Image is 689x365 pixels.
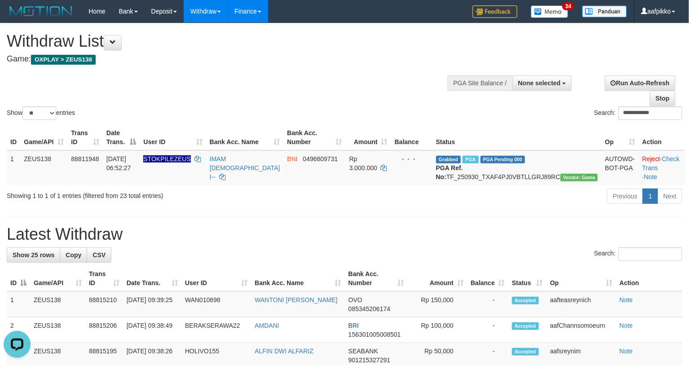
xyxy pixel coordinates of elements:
[395,154,429,163] div: - - -
[103,125,140,150] th: Date Trans.: activate to sort column descending
[85,291,123,317] td: 88815210
[7,32,450,50] h1: Withdraw List
[30,291,85,317] td: ZEUS138
[531,5,569,18] img: Button%20Memo.svg
[473,5,517,18] img: Feedback.jpg
[67,125,103,150] th: Trans ID: activate to sort column ascending
[7,225,682,243] h1: Latest Withdraw
[642,155,660,163] a: Reject
[512,348,539,356] span: Accepted
[31,55,96,65] span: OXPLAY > ZEUS138
[512,75,572,91] button: None selected
[140,125,206,150] th: User ID: activate to sort column ascending
[620,322,633,329] a: Note
[71,155,99,163] span: 88811948
[7,125,20,150] th: ID
[616,266,682,291] th: Action
[283,125,345,150] th: Bank Acc. Number: activate to sort column ascending
[85,266,123,291] th: Trans ID: activate to sort column ascending
[7,4,75,18] img: MOTION_logo.png
[508,266,547,291] th: Status: activate to sort column ascending
[7,266,30,291] th: ID: activate to sort column descending
[512,322,539,330] span: Accepted
[582,5,627,18] img: panduan.png
[22,106,56,120] select: Showentries
[620,296,633,303] a: Note
[7,317,30,343] td: 2
[467,291,508,317] td: -
[601,150,639,185] td: AUTOWD-BOT-PGA
[407,317,467,343] td: Rp 100,000
[7,150,20,185] td: 1
[85,317,123,343] td: 88815206
[255,296,337,303] a: WANTONI [PERSON_NAME]
[349,322,359,329] span: BRI
[255,347,314,355] a: ALFIN DWI ALFARIZ
[210,155,280,180] a: IMAM [DEMOGRAPHIC_DATA] I--
[251,266,344,291] th: Bank Acc. Name: activate to sort column ascending
[30,317,85,343] td: ZEUS138
[287,155,297,163] span: BNI
[303,155,338,163] span: Copy 0496809731 to clipboard
[467,317,508,343] td: -
[349,296,362,303] span: OVO
[436,156,461,163] span: Grabbed
[594,106,682,120] label: Search:
[66,251,81,259] span: Copy
[106,155,131,172] span: [DATE] 06:52:27
[87,247,111,263] a: CSV
[206,125,284,150] th: Bank Acc. Name: activate to sort column ascending
[620,347,633,355] a: Note
[13,251,54,259] span: Show 25 rows
[30,266,85,291] th: Game/API: activate to sort column ascending
[123,291,181,317] td: [DATE] 09:39:25
[512,297,539,304] span: Accepted
[7,106,75,120] label: Show entries
[143,155,191,163] span: Nama rekening ada tanda titik/strip, harap diedit
[7,291,30,317] td: 1
[658,189,682,204] a: Next
[607,189,643,204] a: Previous
[644,173,658,180] a: Note
[642,155,680,172] a: Check Trans
[601,125,639,150] th: Op: activate to sort column ascending
[407,266,467,291] th: Amount: activate to sort column ascending
[20,150,67,185] td: ZEUS138
[7,188,280,200] div: Showing 1 to 1 of 1 entries (filtered from 23 total entries)
[639,150,685,185] td: · ·
[407,291,467,317] td: Rp 150,000
[639,125,685,150] th: Action
[605,75,676,91] a: Run Auto-Refresh
[181,291,251,317] td: WAN010698
[643,189,658,204] a: 1
[447,75,512,91] div: PGA Site Balance /
[436,164,463,180] b: PGA Ref. No:
[547,266,616,291] th: Op: activate to sort column ascending
[433,150,602,185] td: TF_250930_TXAF4PJ0VBTLLGRJ89RC
[93,251,106,259] span: CSV
[181,266,251,291] th: User ID: activate to sort column ascending
[618,106,682,120] input: Search:
[518,79,561,87] span: None selected
[60,247,87,263] a: Copy
[481,156,526,163] span: PGA Pending
[346,125,391,150] th: Amount: activate to sort column ascending
[123,266,181,291] th: Date Trans.: activate to sort column ascending
[594,247,682,261] label: Search:
[7,247,60,263] a: Show 25 rows
[20,125,67,150] th: Game/API: activate to sort column ascending
[561,174,598,181] span: Vendor URL: https://trx31.1velocity.biz
[4,4,31,31] button: Open LiveChat chat widget
[463,156,478,163] span: Marked by aafsreyleap
[255,322,279,329] a: AMDANI
[345,266,408,291] th: Bank Acc. Number: activate to sort column ascending
[349,155,377,172] span: Rp 3.000.000
[391,125,433,150] th: Balance
[650,91,676,106] a: Stop
[547,317,616,343] td: aafChannsomoeurn
[547,291,616,317] td: aafteasreynich
[349,331,401,338] span: Copy 156301005008501 to clipboard
[123,317,181,343] td: [DATE] 09:38:49
[467,266,508,291] th: Balance: activate to sort column ascending
[349,356,390,364] span: Copy 901215327291 to clipboard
